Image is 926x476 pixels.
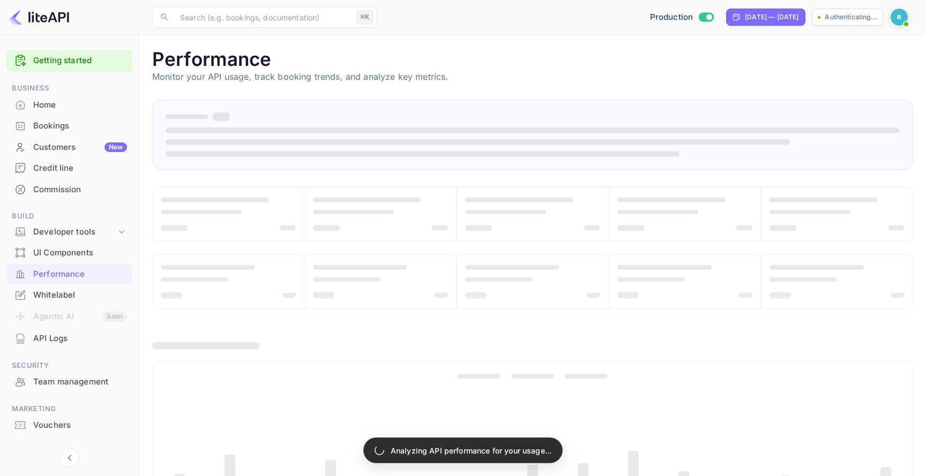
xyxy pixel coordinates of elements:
div: Home [33,99,127,111]
a: UI Components [6,243,132,262]
p: Analyzing API performance for your usage... [391,445,551,456]
div: UI Components [6,243,132,263]
div: Vouchers [33,419,127,432]
button: Collapse navigation [60,448,79,467]
a: Whitelabel [6,285,132,305]
a: Commission [6,179,132,199]
div: Credit line [33,162,127,175]
input: Search (e.g. bookings, documentation) [174,6,353,28]
div: Whitelabel [33,289,127,301]
div: Getting started [6,50,132,72]
a: Performance [6,264,132,284]
div: Team management [6,372,132,392]
div: Team management [33,376,127,388]
div: Performance [33,268,127,281]
div: API Logs [6,328,132,349]
div: Whitelabel [6,285,132,306]
div: ⌘K [357,10,373,24]
div: Home [6,95,132,116]
div: Developer tools [6,223,132,241]
a: Vouchers [6,415,132,435]
div: Performance [6,264,132,285]
a: CustomersNew [6,137,132,157]
div: Vouchers [6,415,132,436]
div: Bookings [6,116,132,137]
img: Revolut [891,9,908,26]
a: Getting started [33,55,127,67]
a: API Logs [6,328,132,348]
a: Home [6,95,132,115]
div: API Logs [33,333,127,345]
a: Bookings [6,116,132,135]
span: Production [650,11,693,24]
div: Switch to Sandbox mode [646,11,718,24]
img: LiteAPI logo [9,9,69,26]
span: Build [6,210,132,222]
span: Marketing [6,403,132,415]
div: Credit line [6,158,132,179]
h1: Performance [152,48,913,70]
p: Monitor your API usage, track booking trends, and analyze key metrics. [152,70,913,83]
div: CustomersNew [6,137,132,158]
div: Customers [33,141,127,154]
p: Authenticating... [825,12,877,22]
a: Credit line [6,158,132,178]
div: [DATE] — [DATE] [745,12,798,22]
a: Team management [6,372,132,391]
div: Commission [33,184,127,196]
div: New [104,142,127,152]
div: Click to change the date range period [726,9,805,26]
div: Developer tools [33,226,116,238]
div: Bookings [33,120,127,132]
div: Commission [6,179,132,200]
span: Business [6,82,132,94]
div: UI Components [33,247,127,259]
span: Security [6,360,132,372]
